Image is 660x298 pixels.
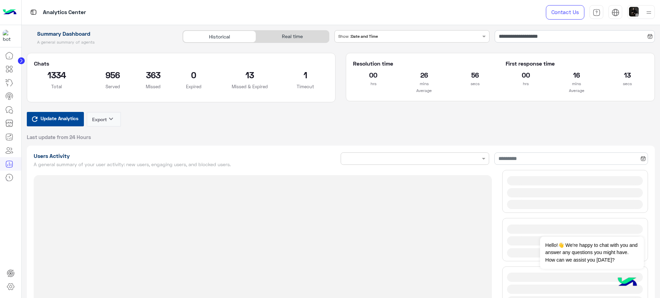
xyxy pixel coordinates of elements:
[404,80,444,87] p: mins
[256,31,329,43] div: Real time
[455,69,495,80] h2: 56
[506,69,546,80] h2: 00
[3,30,15,42] img: 1403182699927242
[34,69,80,80] h2: 1334
[183,31,256,43] div: Historical
[90,69,135,80] h2: 956
[27,134,91,140] span: Last update from 24 Hours
[34,83,80,90] p: Total
[607,69,648,80] h2: 13
[34,60,329,67] h5: Chats
[546,5,584,20] a: Contact Us
[283,69,329,80] h2: 1
[283,83,329,90] p: Timeout
[590,5,603,20] a: tab
[615,271,639,295] img: hulul-logo.png
[27,112,84,126] button: Update Analytics
[353,80,394,87] p: hrs
[227,69,273,80] h2: 13
[39,114,80,123] span: Update Analytics
[506,87,648,94] p: Average
[404,69,444,80] h2: 26
[171,83,217,90] p: Expired
[87,112,121,127] button: Exportkeyboard_arrow_down
[645,8,653,17] img: profile
[43,8,86,17] p: Analytics Center
[353,87,495,94] p: Average
[455,80,495,87] p: secs
[146,69,161,80] h2: 363
[146,83,161,90] p: Missed
[607,80,648,87] p: secs
[506,60,648,67] h5: First response time
[540,237,643,269] span: Hello!👋 We're happy to chat with you and answer any questions you might have. How can we assist y...
[29,8,38,16] img: tab
[3,5,16,20] img: Logo
[171,69,217,80] h2: 0
[90,83,135,90] p: Served
[556,80,597,87] p: mins
[107,115,115,123] i: keyboard_arrow_down
[612,9,619,16] img: tab
[353,69,394,80] h2: 00
[593,9,601,16] img: tab
[351,34,378,39] b: Date and Time
[506,80,546,87] p: hrs
[27,30,175,37] h1: Summary Dashboard
[353,60,495,67] h5: Resolution time
[629,7,639,16] img: userImage
[556,69,597,80] h2: 16
[227,83,273,90] p: Missed & Expired
[27,39,175,45] h5: A general summary of agents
